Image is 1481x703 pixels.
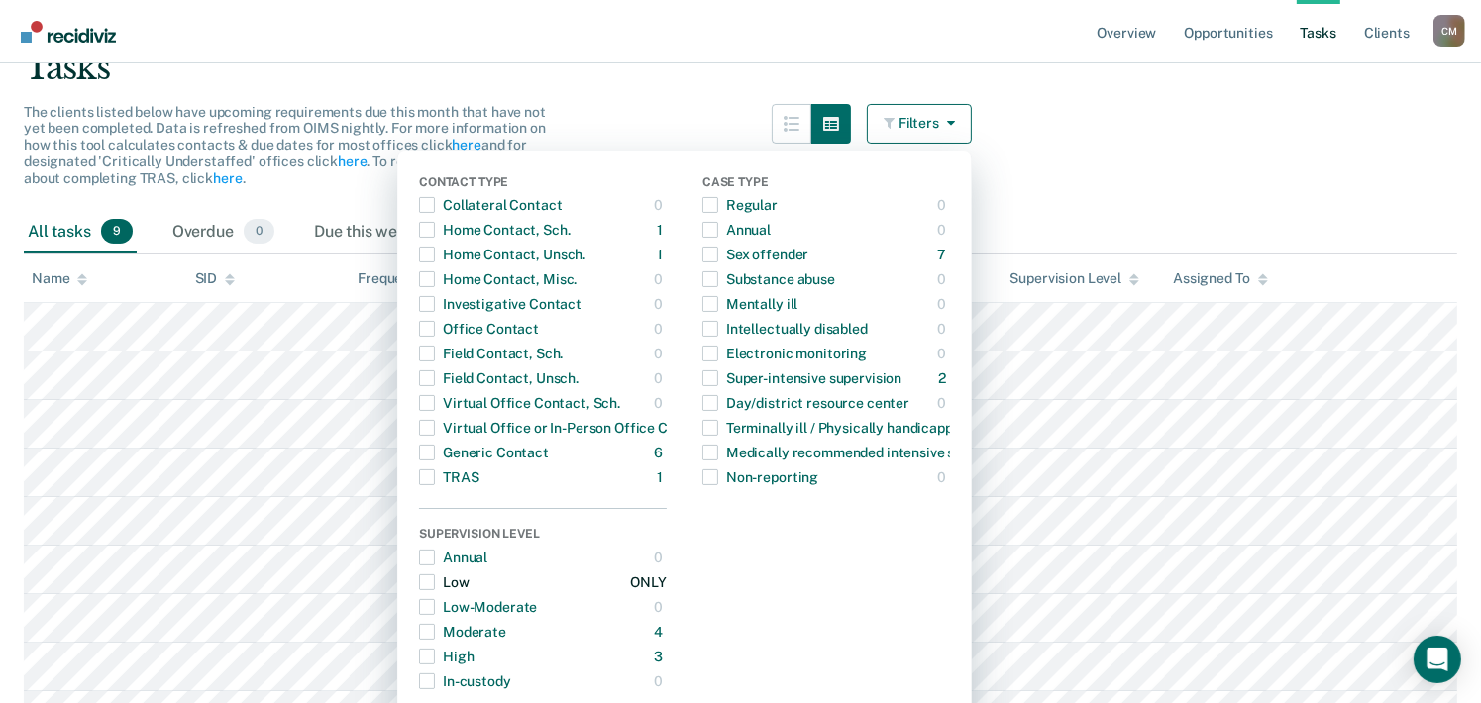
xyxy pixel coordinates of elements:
div: Substance abuse [702,263,835,295]
div: Terminally ill / Physically handicapped [702,412,969,444]
div: Overdue0 [168,211,278,254]
div: 2 [938,362,950,394]
div: Virtual Office Contact, Sch. [419,387,620,419]
div: TRAS [419,461,478,493]
div: Name [32,270,87,287]
div: 7 [937,239,950,270]
div: 4 [654,616,667,648]
div: 0 [937,461,950,493]
div: Home Contact, Misc. [419,263,577,295]
div: 0 [937,338,950,369]
div: Virtual Office or In-Person Office Contact [419,412,710,444]
div: 3 [654,641,667,672]
div: Contact Type [419,175,667,193]
button: Profile dropdown button [1433,15,1465,47]
div: 1 [657,214,667,246]
div: C M [1433,15,1465,47]
div: Home Contact, Unsch. [419,239,585,270]
div: SID [195,270,236,287]
span: 9 [101,219,133,245]
div: Day/district resource center [702,387,909,419]
div: Supervision Level [419,527,667,545]
div: In-custody [419,665,511,697]
div: 0 [937,313,950,345]
div: Low-Moderate [419,591,537,623]
div: 0 [937,263,950,295]
div: 0 [654,338,667,369]
div: Non-reporting [702,461,818,493]
div: Low [419,566,470,598]
div: Tasks [24,48,1457,88]
div: Moderate [419,616,506,648]
div: 0 [654,665,667,697]
div: 0 [654,313,667,345]
div: 0 [937,288,950,320]
span: 0 [244,219,274,245]
div: High [419,641,474,672]
div: Case Type [702,175,950,193]
div: 1 [657,461,667,493]
div: 0 [937,214,950,246]
a: here [452,137,480,152]
img: Recidiviz [21,21,116,43]
a: here [213,170,242,186]
div: Open Intercom Messenger [1414,636,1461,683]
div: Frequency [358,270,426,287]
div: Office Contact [419,313,539,345]
div: 0 [654,387,667,419]
div: Intellectually disabled [702,313,868,345]
div: Field Contact, Sch. [419,338,563,369]
div: Collateral Contact [419,189,562,221]
div: Home Contact, Sch. [419,214,570,246]
div: Investigative Contact [419,288,582,320]
div: 0 [937,189,950,221]
div: All tasks9 [24,211,137,254]
div: Assigned To [1173,270,1267,287]
div: Regular [702,189,778,221]
div: 0 [937,387,950,419]
div: 0 [654,288,667,320]
div: Generic Contact [419,437,549,468]
div: Super-intensive supervision [702,362,901,394]
div: Field Contact, Unsch. [419,362,579,394]
div: Medically recommended intensive supervision [702,437,1020,468]
div: 1 [657,239,667,270]
div: 0 [654,362,667,394]
div: 6 [654,437,667,468]
div: Annual [419,542,487,573]
div: Mentally ill [702,288,797,320]
div: Due this week9 [310,211,461,254]
div: 0 [654,263,667,295]
div: 0 [654,542,667,573]
button: Filters [867,104,972,144]
div: 0 [654,189,667,221]
div: 0 [654,591,667,623]
span: The clients listed below have upcoming requirements due this month that have not yet been complet... [24,104,546,186]
a: here [338,153,367,169]
div: Supervision Level [1010,270,1140,287]
div: Sex offender [702,239,808,270]
div: Annual [702,214,771,246]
div: Electronic monitoring [702,338,867,369]
div: ONLY [631,566,667,598]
